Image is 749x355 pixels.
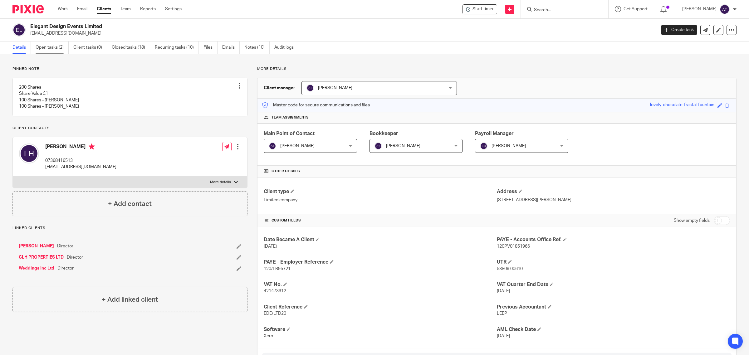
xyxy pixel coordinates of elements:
[58,6,68,12] a: Work
[120,6,131,12] a: Team
[674,217,710,224] label: Show empty fields
[12,41,31,54] a: Details
[264,311,286,316] span: EDE/LTD20
[264,244,277,249] span: [DATE]
[12,66,247,71] p: Pinned note
[155,41,199,54] a: Recurring tasks (10)
[264,131,315,136] span: Main Point of Contact
[497,188,730,195] h4: Address
[624,7,648,11] span: Get Support
[140,6,156,12] a: Reports
[30,30,652,36] p: [EMAIL_ADDRESS][DOMAIN_NAME]
[19,254,64,260] a: GLH PROPERTIES LTD
[257,66,737,71] p: More details
[306,84,314,92] img: svg%3E
[386,144,420,148] span: [PERSON_NAME]
[318,86,352,90] span: [PERSON_NAME]
[497,334,510,338] span: [DATE]
[222,41,240,54] a: Emails
[112,41,150,54] a: Closed tasks (18)
[108,199,152,209] h4: + Add contact
[45,158,116,164] p: 07368416513
[45,164,116,170] p: [EMAIL_ADDRESS][DOMAIN_NAME]
[682,6,717,12] p: [PERSON_NAME]
[57,243,73,249] span: Director
[497,304,730,310] h4: Previous Accountant
[269,142,276,150] img: svg%3E
[210,180,231,185] p: More details
[264,267,291,271] span: 120/FB95721
[480,142,487,150] img: svg%3E
[12,226,247,231] p: Linked clients
[264,281,497,288] h4: VAT No.
[463,4,497,14] div: Elegant Design Events Limited
[374,142,382,150] img: svg%3E
[497,259,730,265] h4: UTR
[264,334,273,338] span: Xero
[67,254,83,260] span: Director
[272,169,300,174] span: Other details
[12,126,247,131] p: Client contacts
[36,41,69,54] a: Open tasks (2)
[264,326,497,333] h4: Software
[497,281,730,288] h4: VAT Quarter End Date
[19,265,54,271] a: Weddings Inc Ltd
[264,218,497,223] h4: CUSTOM FIELDS
[497,311,507,316] span: LEEP
[19,243,54,249] a: [PERSON_NAME]
[244,41,270,54] a: Notes (10)
[45,143,116,151] h4: [PERSON_NAME]
[264,197,497,203] p: Limited company
[472,6,494,12] span: Start timer
[475,131,514,136] span: Payroll Manager
[264,304,497,310] h4: Client Reference
[274,41,298,54] a: Audit logs
[77,6,87,12] a: Email
[497,289,510,293] span: [DATE]
[73,41,107,54] a: Client tasks (0)
[264,259,497,265] h4: PAYE - Employer Reference
[97,6,111,12] a: Clients
[262,102,370,108] p: Master code for secure communications and files
[264,188,497,195] h4: Client type
[30,23,527,30] h2: Elegant Design Events Limited
[497,236,730,243] h4: PAYE - Accounts Office Ref.
[661,25,697,35] a: Create task
[533,7,590,13] input: Search
[12,23,26,36] img: svg%3E
[89,143,95,150] i: Primary
[650,102,714,109] div: lovely-chocolate-fractal-fountain
[497,244,530,249] span: 120PV01851966
[102,295,158,304] h4: + Add linked client
[272,115,309,120] span: Team assignments
[720,4,730,14] img: svg%3E
[264,85,295,91] h3: Client manager
[12,5,44,13] img: Pixie
[264,236,497,243] h4: Date Became A Client
[165,6,182,12] a: Settings
[497,197,730,203] p: [STREET_ADDRESS][PERSON_NAME]
[492,144,526,148] span: [PERSON_NAME]
[370,131,398,136] span: Bookkeeper
[497,326,730,333] h4: AML Check Date
[497,267,523,271] span: 53809 00610
[280,144,315,148] span: [PERSON_NAME]
[57,265,74,271] span: Director
[203,41,218,54] a: Files
[19,143,39,163] img: svg%3E
[264,289,286,293] span: 421473912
